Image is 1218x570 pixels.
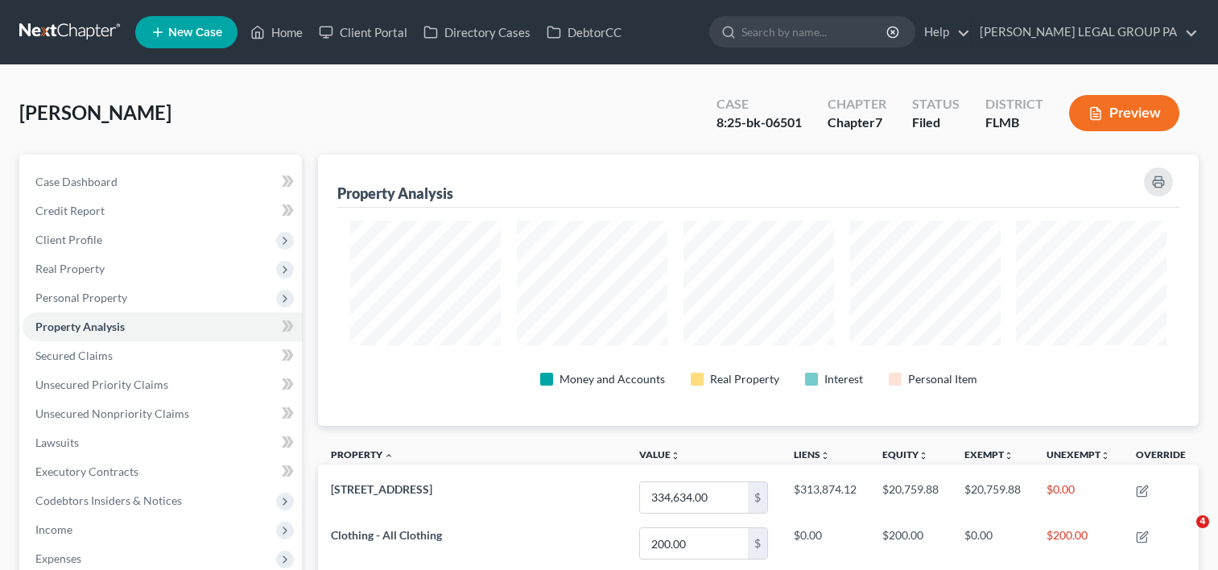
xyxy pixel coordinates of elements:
[35,349,113,362] span: Secured Claims
[23,399,302,428] a: Unsecured Nonpriority Claims
[908,371,977,387] div: Personal Item
[875,114,882,130] span: 7
[1004,451,1014,461] i: unfold_more
[1123,439,1199,475] th: Override
[828,95,886,114] div: Chapter
[331,482,432,496] span: [STREET_ADDRESS]
[820,451,830,461] i: unfold_more
[716,114,802,132] div: 8:25-bk-06501
[23,428,302,457] a: Lawsuits
[19,101,171,124] span: [PERSON_NAME]
[331,528,442,542] span: Clothing - All Clothing
[828,114,886,132] div: Chapter
[35,465,138,478] span: Executory Contracts
[1163,515,1202,554] iframe: Intercom live chat
[748,482,767,513] div: $
[882,448,928,461] a: Equityunfold_more
[640,482,748,513] input: 0.00
[35,407,189,420] span: Unsecured Nonpriority Claims
[337,184,453,203] div: Property Analysis
[671,451,680,461] i: unfold_more
[35,175,118,188] span: Case Dashboard
[1034,474,1123,520] td: $0.00
[912,114,960,132] div: Filed
[23,457,302,486] a: Executory Contracts
[639,448,680,461] a: Valueunfold_more
[916,18,970,47] a: Help
[985,95,1043,114] div: District
[716,95,802,114] div: Case
[35,436,79,449] span: Lawsuits
[972,18,1198,47] a: [PERSON_NAME] LEGAL GROUP PA
[23,196,302,225] a: Credit Report
[794,448,830,461] a: Liensunfold_more
[23,341,302,370] a: Secured Claims
[952,521,1034,567] td: $0.00
[35,522,72,536] span: Income
[384,451,394,461] i: expand_less
[985,114,1043,132] div: FLMB
[35,494,182,507] span: Codebtors Insiders & Notices
[952,474,1034,520] td: $20,759.88
[781,474,869,520] td: $313,874.12
[1100,451,1110,461] i: unfold_more
[710,371,779,387] div: Real Property
[912,95,960,114] div: Status
[824,371,863,387] div: Interest
[35,233,102,246] span: Client Profile
[1196,515,1209,528] span: 4
[539,18,630,47] a: DebtorCC
[964,448,1014,461] a: Exemptunfold_more
[869,521,952,567] td: $200.00
[242,18,311,47] a: Home
[168,27,222,39] span: New Case
[35,204,105,217] span: Credit Report
[919,451,928,461] i: unfold_more
[748,528,767,559] div: $
[35,262,105,275] span: Real Property
[23,167,302,196] a: Case Dashboard
[559,371,665,387] div: Money and Accounts
[415,18,539,47] a: Directory Cases
[311,18,415,47] a: Client Portal
[869,474,952,520] td: $20,759.88
[741,17,889,47] input: Search by name...
[331,448,394,461] a: Property expand_less
[640,528,748,559] input: 0.00
[35,551,81,565] span: Expenses
[23,370,302,399] a: Unsecured Priority Claims
[1047,448,1110,461] a: Unexemptunfold_more
[23,312,302,341] a: Property Analysis
[35,291,127,304] span: Personal Property
[35,378,168,391] span: Unsecured Priority Claims
[1069,95,1179,131] button: Preview
[1034,521,1123,567] td: $200.00
[781,521,869,567] td: $0.00
[35,320,125,333] span: Property Analysis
